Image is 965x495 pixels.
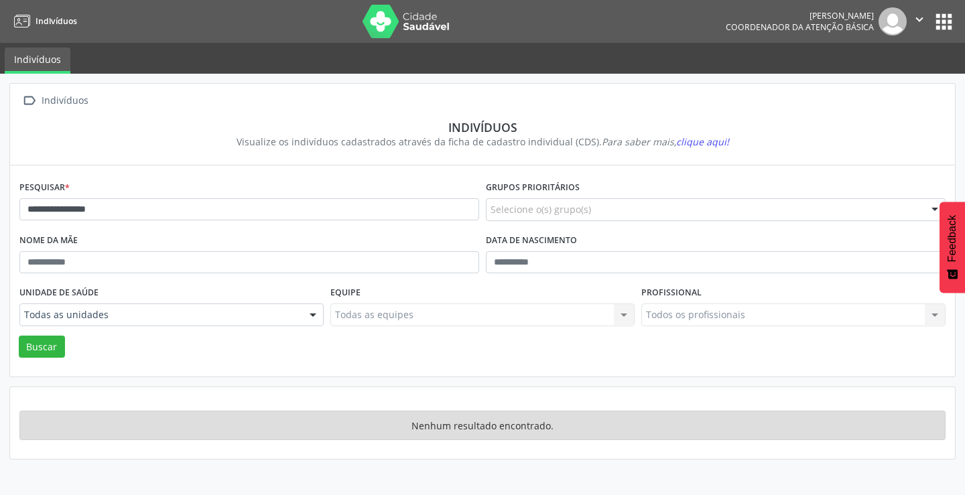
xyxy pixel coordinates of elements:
label: Unidade de saúde [19,283,99,303]
label: Grupos prioritários [486,178,580,198]
label: Pesquisar [19,178,70,198]
label: Nome da mãe [19,230,78,251]
i:  [912,12,927,27]
div: Nenhum resultado encontrado. [19,411,946,440]
label: Profissional [641,283,702,303]
span: Todas as unidades [24,308,296,322]
span: clique aqui! [676,135,729,148]
span: Selecione o(s) grupo(s) [491,202,591,216]
a: Indivíduos [5,48,70,74]
span: Coordenador da Atenção Básica [726,21,874,33]
button: Feedback - Mostrar pesquisa [940,202,965,293]
span: Feedback [946,215,958,262]
i: Para saber mais, [602,135,729,148]
button: apps [932,10,956,33]
div: Indivíduos [29,120,936,135]
button: Buscar [19,336,65,358]
i:  [19,91,39,111]
label: Equipe [330,283,361,303]
a:  Indivíduos [19,91,90,111]
span: Indivíduos [36,15,77,27]
div: Visualize os indivíduos cadastrados através da ficha de cadastro individual (CDS). [29,135,936,149]
label: Data de nascimento [486,230,577,251]
a: Indivíduos [9,10,77,32]
button:  [907,7,932,36]
div: Indivíduos [39,91,90,111]
img: img [879,7,907,36]
div: [PERSON_NAME] [726,10,874,21]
